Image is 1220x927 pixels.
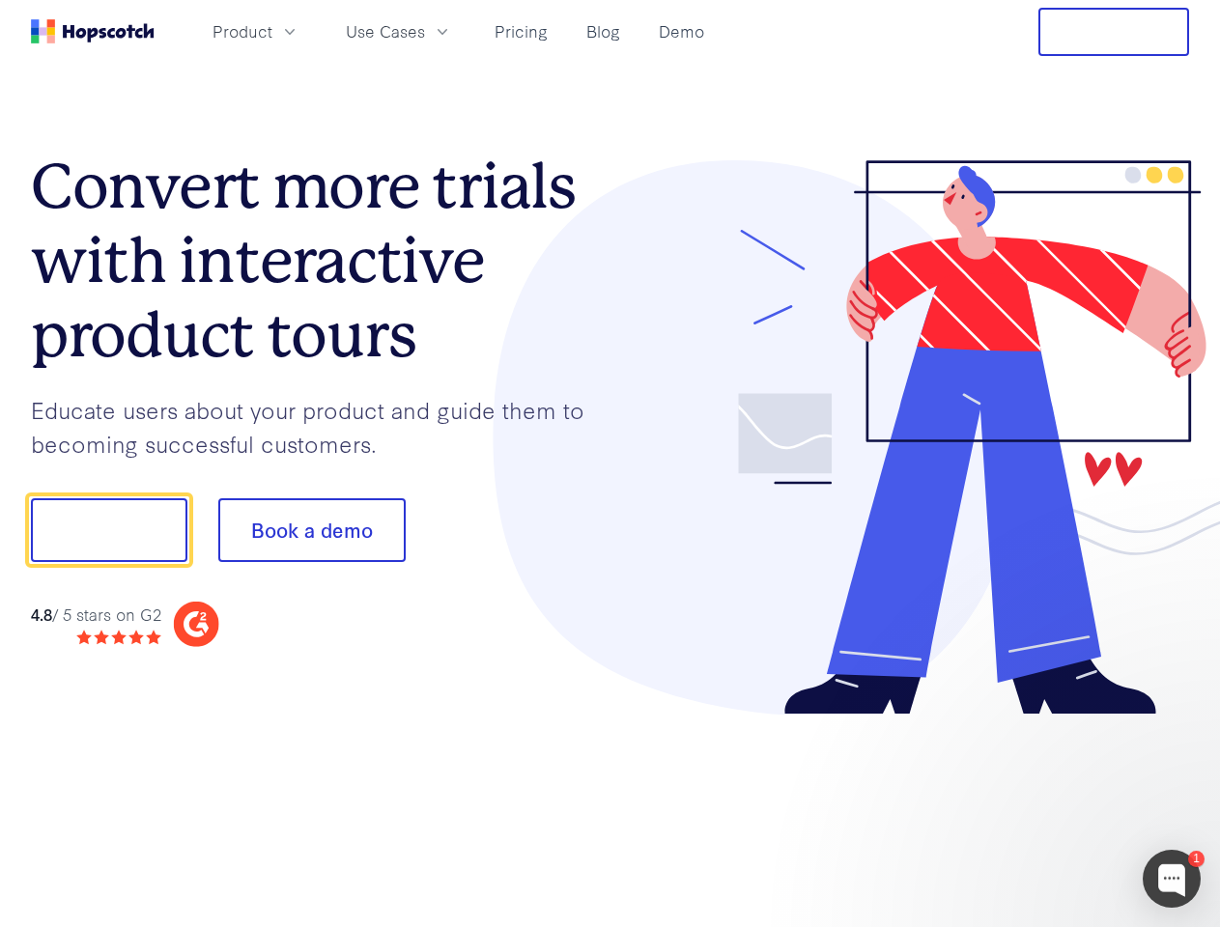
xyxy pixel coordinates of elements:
button: Product [201,15,311,47]
a: Blog [579,15,628,47]
a: Home [31,19,155,43]
p: Educate users about your product and guide them to becoming successful customers. [31,393,610,460]
span: Use Cases [346,19,425,43]
button: Use Cases [334,15,464,47]
a: Demo [651,15,712,47]
button: Free Trial [1038,8,1189,56]
span: Product [213,19,272,43]
a: Pricing [487,15,555,47]
h1: Convert more trials with interactive product tours [31,150,610,372]
strong: 4.8 [31,603,52,625]
div: / 5 stars on G2 [31,603,161,627]
button: Book a demo [218,498,406,562]
div: 1 [1188,851,1205,867]
button: Show me! [31,498,187,562]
